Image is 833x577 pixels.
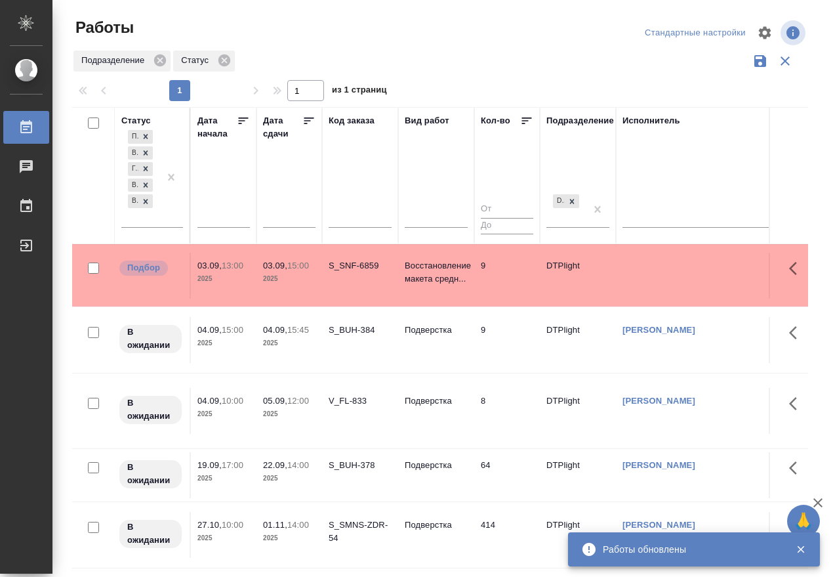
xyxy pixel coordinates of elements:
button: 🙏 [787,505,820,538]
p: Подверстка [405,459,468,472]
td: DTPlight [540,388,616,434]
div: S_BUH-384 [329,324,392,337]
span: из 1 страниц [332,82,387,101]
p: 2025 [197,408,250,421]
p: 2025 [263,472,315,485]
button: Здесь прячутся важные кнопки [781,452,813,484]
td: DTPlight [540,253,616,299]
div: Исполнитель назначен, приступать к работе пока рано [118,519,183,549]
td: 8 [474,388,540,434]
div: Дата сдачи [263,114,302,140]
a: [PERSON_NAME] [622,396,695,406]
p: 2025 [263,337,315,350]
a: [PERSON_NAME] [622,325,695,335]
p: 17:00 [222,460,243,470]
input: До [481,218,533,234]
div: S_SNF-6859 [329,259,392,272]
td: DTPlight [540,512,616,558]
td: DTPlight [540,452,616,498]
a: [PERSON_NAME] [622,520,695,530]
div: S_SMNS-ZDR-54 [329,519,392,545]
div: Кол-во [481,114,510,127]
div: V_FL-833 [329,395,392,408]
p: 2025 [263,272,315,286]
button: Сбросить фильтры [773,49,798,74]
div: Готов к работе [128,162,138,176]
div: Подбор, В ожидании, Готов к работе, В работе, Выполнен [127,193,154,209]
div: Подбор, В ожидании, Готов к работе, В работе, Выполнен [127,145,154,161]
div: Выполнен [128,194,138,208]
p: 2025 [263,532,315,545]
p: 22.09, [263,460,287,470]
div: Исполнитель [622,114,680,127]
div: S_BUH-378 [329,459,392,472]
p: 05.09, [263,396,287,406]
div: Дата начала [197,114,237,140]
div: Статус [173,51,235,72]
p: 13:00 [222,261,243,270]
a: [PERSON_NAME] [622,460,695,470]
p: 04.09, [197,396,222,406]
span: Работы [72,17,134,38]
p: Подверстка [405,324,468,337]
p: В ожидании [127,461,174,487]
p: Подверстка [405,519,468,532]
div: В ожидании [128,146,138,160]
p: 2025 [197,472,250,485]
td: 9 [474,317,540,363]
p: 04.09, [263,325,287,335]
div: Исполнитель назначен, приступать к работе пока рано [118,395,183,425]
p: 04.09, [197,325,222,335]
td: 64 [474,452,540,498]
span: Настроить таблицу [749,17,781,49]
div: Исполнитель назначен, приступать к работе пока рано [118,459,183,490]
span: 🙏 [792,507,815,535]
p: 03.09, [197,261,222,270]
p: 15:00 [222,325,243,335]
p: 14:00 [287,520,309,530]
button: Здесь прячутся важные кнопки [781,253,813,284]
p: Восстановление макета средн... [405,259,468,286]
p: 2025 [263,408,315,421]
div: Код заказа [329,114,375,127]
p: Статус [181,54,213,67]
button: Здесь прячутся важные кнопки [781,388,813,419]
p: В ожидании [127,521,174,547]
p: Подверстка [405,395,468,408]
p: 01.11, [263,520,287,530]
p: 10:00 [222,396,243,406]
p: 2025 [197,532,250,545]
span: Посмотреть информацию [781,20,808,45]
p: 2025 [197,337,250,350]
button: Здесь прячутся важные кнопки [781,317,813,349]
div: Исполнитель назначен, приступать к работе пока рано [118,324,183,354]
div: Подразделение [73,51,171,72]
div: Подбор [128,130,138,144]
td: 9 [474,253,540,299]
div: Подразделение [546,114,614,127]
input: От [481,202,533,218]
div: Подбор, В ожидании, Готов к работе, В работе, Выполнен [127,177,154,194]
p: 10:00 [222,520,243,530]
p: В ожидании [127,326,174,352]
p: 14:00 [287,460,309,470]
p: В ожидании [127,396,174,423]
p: 12:00 [287,396,309,406]
p: 2025 [197,272,250,286]
div: Вид работ [405,114,449,127]
p: 03.09, [263,261,287,270]
p: 15:45 [287,325,309,335]
p: 27.10, [197,520,222,530]
div: DTPlight [552,193,580,209]
div: Подбор, В ожидании, Готов к работе, В работе, Выполнен [127,129,154,145]
td: DTPlight [540,317,616,363]
td: 414 [474,512,540,558]
button: Сохранить фильтры [748,49,773,74]
div: split button [641,23,749,43]
button: Здесь прячутся важные кнопки [781,512,813,544]
button: Закрыть [787,544,814,555]
p: Подразделение [81,54,149,67]
div: Можно подбирать исполнителей [118,259,183,277]
p: 19.09, [197,460,222,470]
p: Подбор [127,261,160,274]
